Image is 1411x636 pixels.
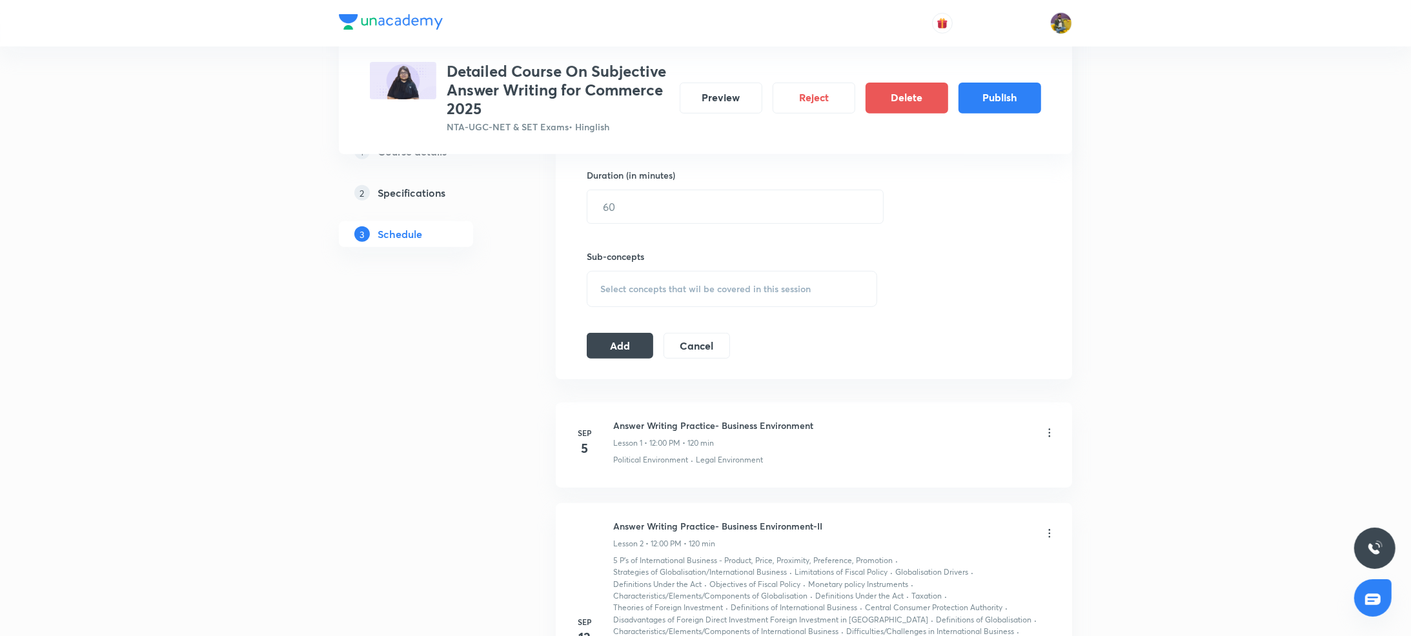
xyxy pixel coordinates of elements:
[613,454,688,466] p: Political Environment
[378,226,422,242] h5: Schedule
[937,17,948,29] img: avatar
[339,139,514,164] a: 1Course details
[613,579,702,590] p: Definitions Under the Act
[709,579,800,590] p: Objectives of Fiscal Policy
[613,519,822,533] h6: Answer Writing Practice- Business Environment-II
[572,616,598,628] h6: Sep
[803,579,806,590] div: ·
[865,602,1002,613] p: Central Consumer Protection Authority
[911,579,913,590] div: ·
[808,579,908,590] p: Monetary policy Instruments
[773,83,855,114] button: Reject
[866,83,948,114] button: Delete
[339,180,514,206] a: 2Specifications
[815,590,904,602] p: Definitions Under the Act
[906,590,909,602] div: ·
[378,185,445,201] h5: Specifications
[731,602,857,613] p: Definitions of International Business
[944,590,947,602] div: ·
[587,190,883,223] input: 60
[936,614,1031,626] p: Definitions of Globalisation
[354,226,370,242] p: 3
[587,250,877,263] h6: Sub-concepts
[613,555,893,566] p: 5 P's of International Business - Product, Price, Proximity, Preference, Promotion
[691,454,693,466] div: ·
[890,566,893,578] div: ·
[895,566,968,578] p: Globalisation Drivers
[959,83,1041,114] button: Publish
[354,185,370,201] p: 2
[810,590,813,602] div: ·
[932,13,953,34] button: avatar
[339,14,443,30] img: Company Logo
[726,602,728,613] div: ·
[447,62,669,117] h3: Detailed Course On Subjective Answer Writing for Commerce 2025
[613,419,813,432] h6: Answer Writing Practice- Business Environment
[613,437,714,449] p: Lesson 1 • 12:00 PM • 120 min
[613,566,787,578] p: Strategies of Globalisation/International Business
[370,62,436,99] img: C8DE1C20-8BAF-4F10-A614-0A030C56201A_plus.png
[613,614,928,626] p: Disadvantages of Foreign Direct Investment Foreign Investment in [GEOGRAPHIC_DATA]
[789,566,792,578] div: ·
[600,284,811,294] span: Select concepts that wil be covered in this session
[704,579,707,590] div: ·
[1005,602,1008,613] div: ·
[931,614,933,626] div: ·
[587,333,653,359] button: Add
[587,168,675,182] h6: Duration (in minutes)
[971,566,973,578] div: ·
[1367,541,1383,556] img: ttu
[613,538,715,550] p: Lesson 2 • 12:00 PM • 120 min
[613,590,807,602] p: Characteristics/Elements/Components of Globalisation
[680,83,762,114] button: Preview
[613,602,723,613] p: Theories of Foreign Investment
[339,14,443,33] a: Company Logo
[911,590,942,602] p: Taxation
[572,439,598,458] h4: 5
[795,566,888,578] p: Limitations of Fiscal Policy
[447,120,669,134] p: NTA-UGC-NET & SET Exams • Hinglish
[696,454,763,466] p: Legal Environment
[1050,12,1072,34] img: sajan k
[572,427,598,439] h6: Sep
[664,333,730,359] button: Cancel
[895,555,898,566] div: ·
[1034,614,1037,626] div: ·
[860,602,862,613] div: ·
